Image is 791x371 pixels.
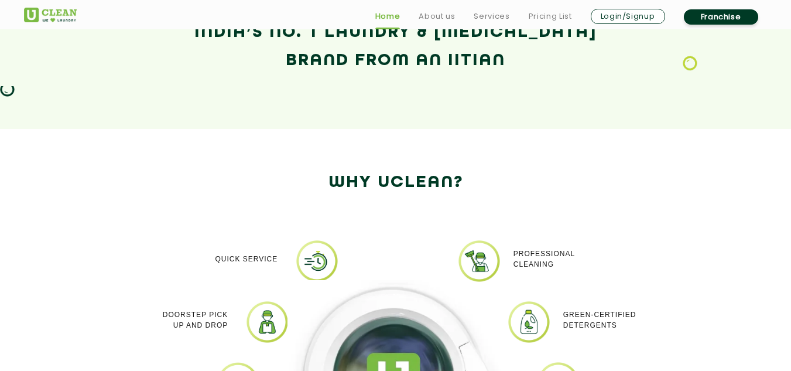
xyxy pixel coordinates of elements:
h2: India’s No. 1 Laundry & [MEDICAL_DATA] Brand from an IITian [24,19,768,75]
a: Pricing List [529,9,572,23]
a: Franchise [684,9,758,25]
img: PROFESSIONAL_CLEANING_11zon.webp [457,239,501,283]
a: Home [375,9,400,23]
img: laundry near me [507,300,551,344]
p: Green-Certified Detergents [563,309,636,331]
a: About us [419,9,455,23]
img: Laundry [683,56,697,71]
p: Doorstep Pick up and Drop [163,309,228,331]
img: UClean Laundry and Dry Cleaning [24,8,77,22]
h2: Why Uclean? [24,169,768,197]
a: Login/Signup [591,9,665,24]
p: Professional cleaning [513,249,575,270]
a: Services [474,9,509,23]
p: Quick Service [215,254,278,264]
img: Online dry cleaning services [245,300,289,344]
